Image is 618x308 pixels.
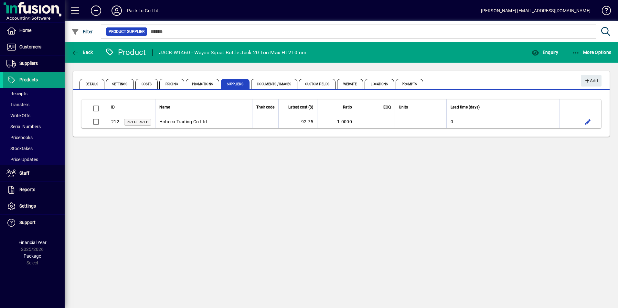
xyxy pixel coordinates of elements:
span: Suppliers [19,61,38,66]
span: Package [24,253,41,259]
app-page-header-button: Back [65,46,100,58]
a: Write Offs [3,110,65,121]
button: Profile [106,5,127,16]
span: Write Offs [6,113,30,118]
div: JACB-W1460 - Wayco Squat Bottle Jack 20 Ton Max Ht 210mm [159,47,306,58]
a: Pricebooks [3,132,65,143]
div: Parts to Go Ltd. [127,5,160,16]
span: Units [399,104,408,111]
span: Latest cost ($) [288,104,313,111]
span: Promotions [186,79,219,89]
a: Home [3,23,65,39]
span: Enquiry [531,50,558,55]
span: Stocktakes [6,146,33,151]
a: Transfers [3,99,65,110]
span: Staff [19,170,29,176]
a: Price Updates [3,154,65,165]
span: Prompts [396,79,423,89]
span: Ratio [343,104,352,111]
button: Add [581,75,602,87]
button: Enquiry [530,46,560,58]
a: Settings [3,198,65,214]
span: Transfers [6,102,29,107]
span: ID [111,104,115,111]
a: Reports [3,182,65,198]
span: Suppliers [221,79,250,89]
span: Their code [256,104,274,111]
a: Stocktakes [3,143,65,154]
span: Serial Numbers [6,124,41,129]
td: 1.0000 [317,115,356,128]
td: 0 [446,115,559,128]
span: Add [584,76,598,86]
span: Home [19,28,31,33]
span: Website [337,79,363,89]
a: Receipts [3,88,65,99]
button: Add [86,5,106,16]
div: [PERSON_NAME] [EMAIL_ADDRESS][DOMAIN_NAME] [481,5,591,16]
span: Filter [71,29,93,34]
div: 212 [111,118,119,125]
span: Support [19,220,36,225]
span: Lead time (days) [451,104,480,111]
button: Filter [70,26,95,37]
button: Edit [583,117,593,127]
a: Support [3,215,65,231]
span: Custom Fields [299,79,335,89]
a: Staff [3,165,65,181]
span: Costs [135,79,158,89]
a: Suppliers [3,56,65,72]
a: Serial Numbers [3,121,65,132]
span: Name [159,104,170,111]
span: Preferred [127,120,149,124]
button: More Options [570,46,613,58]
span: Locations [365,79,394,89]
td: 92.75 [278,115,317,128]
span: Product Supplier [109,28,144,35]
td: Hobeca Trading Co Ltd [155,115,252,128]
span: Products [19,77,38,82]
span: EOQ [383,104,391,111]
div: Product [105,47,146,57]
span: Pricebooks [6,135,33,140]
span: Settings [19,203,36,209]
a: Customers [3,39,65,55]
span: Receipts [6,91,27,96]
span: Details [80,79,104,89]
span: Reports [19,187,35,192]
span: Pricing [159,79,184,89]
span: Settings [106,79,134,89]
button: Back [70,46,95,58]
span: Documents / Images [251,79,298,89]
span: Back [71,50,93,55]
span: Financial Year [18,240,47,245]
a: Knowledge Base [597,1,610,22]
span: Customers [19,44,41,49]
span: Price Updates [6,157,38,162]
span: More Options [572,50,612,55]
